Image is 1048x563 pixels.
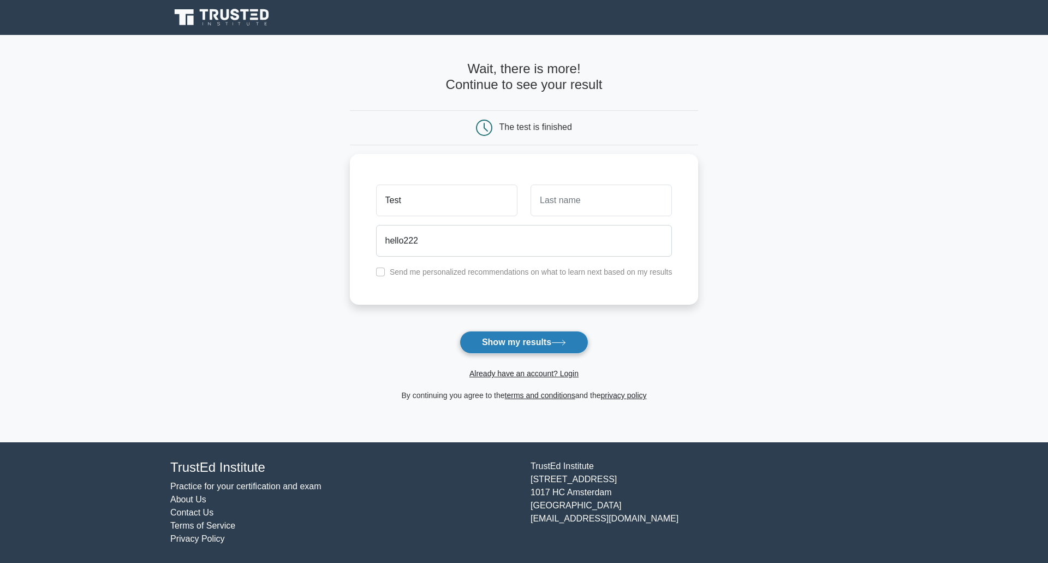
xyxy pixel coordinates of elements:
[460,331,588,354] button: Show my results
[376,225,672,257] input: Email
[376,185,517,216] input: First name
[170,460,517,476] h4: TrustEd Institute
[170,482,321,491] a: Practice for your certification and exam
[499,122,572,132] div: The test is finished
[524,460,884,546] div: TrustEd Institute [STREET_ADDRESS] 1017 HC Amsterdam [GEOGRAPHIC_DATA] [EMAIL_ADDRESS][DOMAIN_NAME]
[170,495,206,504] a: About Us
[170,534,225,543] a: Privacy Policy
[531,185,672,216] input: Last name
[469,369,579,378] a: Already have an account? Login
[170,521,235,530] a: Terms of Service
[343,389,705,402] div: By continuing you agree to the and the
[390,268,672,276] label: Send me personalized recommendations on what to learn next based on my results
[350,61,699,93] h4: Wait, there is more! Continue to see your result
[601,391,647,400] a: privacy policy
[170,508,213,517] a: Contact Us
[505,391,575,400] a: terms and conditions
